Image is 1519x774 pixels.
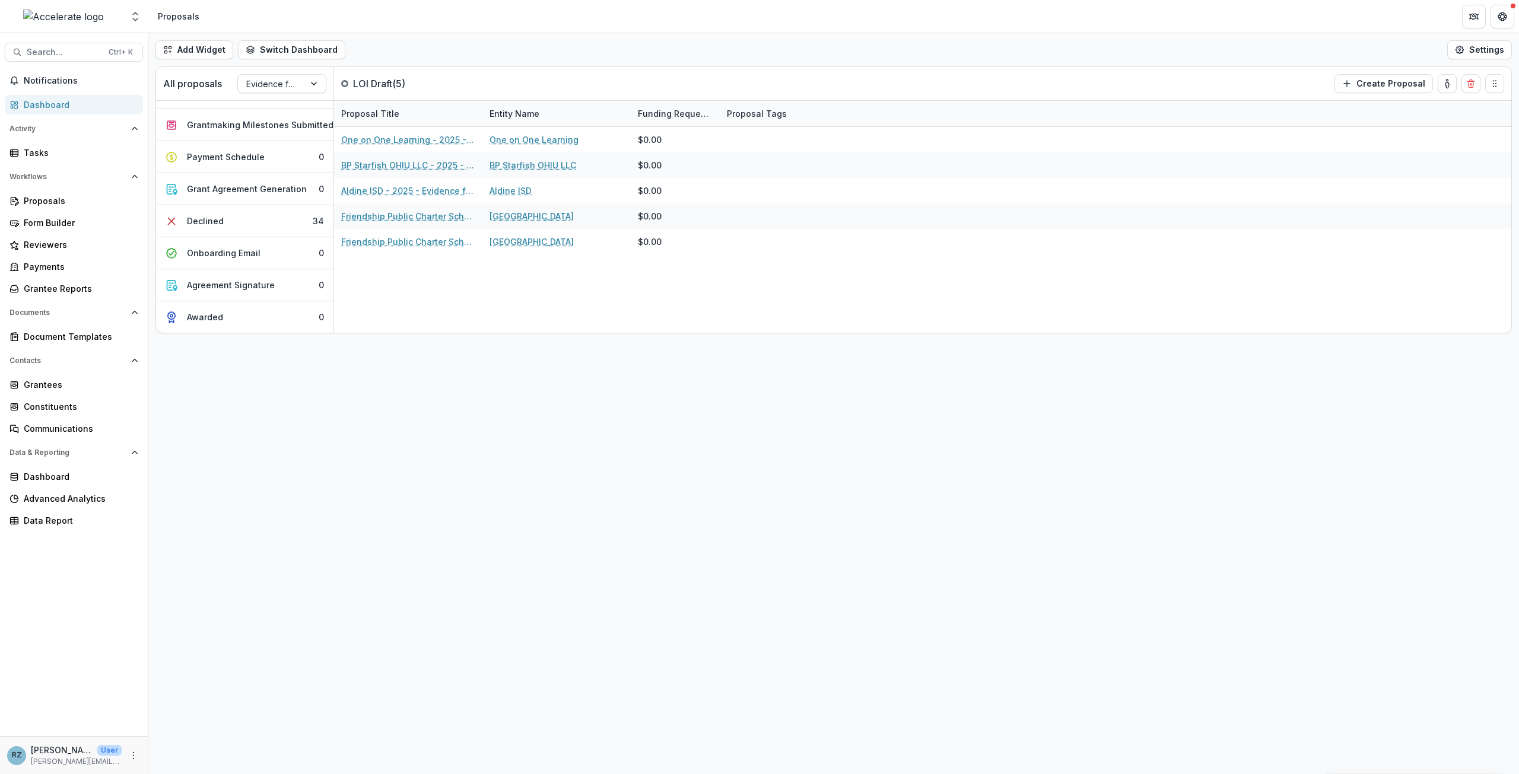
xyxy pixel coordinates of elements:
span: Activity [9,125,126,133]
div: 34 [313,215,324,227]
div: Document Templates [24,330,134,343]
a: Dashboard [5,95,143,114]
div: Proposal Tags [720,101,868,126]
div: Grantee Reports [24,282,134,295]
button: Agreement Signature0 [156,269,333,301]
div: $0.00 [638,159,662,171]
button: Create Proposal [1334,74,1433,93]
div: Entity Name [482,101,631,126]
div: Rick Zadd [12,751,22,759]
nav: breadcrumb [153,8,204,25]
a: Grantee Reports [5,279,143,298]
div: Constituents [24,400,134,413]
div: Ctrl + K [106,46,135,59]
button: Open Documents [5,303,143,322]
button: Switch Dashboard [238,40,345,59]
a: BP Starfish OHIU LLC [490,159,576,171]
p: All proposals [163,77,222,91]
img: Accelerate logo [23,9,104,24]
div: Proposal Title [334,101,482,126]
a: Data Report [5,511,143,530]
div: Funding Requested [631,101,720,126]
a: BP Starfish OHIU LLC - 2025 - Evidence for Impact Letter of Interest Form [341,159,475,171]
a: [GEOGRAPHIC_DATA] [490,210,574,222]
div: Form Builder [24,216,134,229]
button: Open Contacts [5,351,143,370]
div: $0.00 [638,133,662,146]
button: Drag [1485,74,1504,93]
div: $0.00 [638,184,662,197]
div: 0 [319,151,324,163]
div: 0 [319,311,324,323]
button: Open entity switcher [127,5,144,28]
span: Contacts [9,356,126,365]
a: Aldine ISD - 2025 - Evidence for Impact Letter of Interest Form [341,184,475,197]
a: Communications [5,419,143,438]
div: Proposals [158,10,199,23]
button: Settings [1447,40,1512,59]
button: More [126,748,141,763]
div: Funding Requested [631,107,720,120]
div: Awarded [187,311,223,323]
div: Tasks [24,146,134,159]
p: [PERSON_NAME][EMAIL_ADDRESS][DOMAIN_NAME] [31,756,122,767]
div: Payment Schedule [187,151,265,163]
button: Grantmaking Milestones Submitted0 [156,109,333,141]
p: [PERSON_NAME] [31,744,93,756]
a: Friendship Public Charter School - 2025 - Evidence for Impact Letter of Interest Form [341,235,475,248]
button: Get Help [1491,5,1514,28]
div: Onboarding Email [187,247,260,259]
a: Reviewers [5,235,143,254]
button: Open Activity [5,119,143,138]
button: Delete card [1461,74,1480,93]
a: Tasks [5,143,143,163]
div: Grantmaking Milestones Submitted [187,119,333,131]
button: Notifications [5,71,143,90]
span: Notifications [24,76,138,86]
a: [GEOGRAPHIC_DATA] [490,235,574,248]
span: Search... [27,47,101,58]
div: Declined [187,215,224,227]
div: Entity Name [482,107,546,120]
div: Data Report [24,514,134,527]
a: Proposals [5,191,143,211]
button: Open Data & Reporting [5,443,143,462]
button: Partners [1462,5,1486,28]
div: Grant Agreement Generation [187,183,307,195]
a: Payments [5,257,143,276]
a: Document Templates [5,327,143,346]
div: Proposal Tags [720,107,794,120]
button: Declined34 [156,205,333,237]
span: Documents [9,308,126,317]
div: $0.00 [638,210,662,222]
a: Form Builder [5,213,143,232]
button: Payment Schedule0 [156,141,333,173]
div: Proposal Title [334,107,406,120]
div: Payments [24,260,134,273]
p: LOI Draft ( 5 ) [353,77,442,91]
div: Agreement Signature [187,279,275,291]
button: Search... [5,43,143,62]
p: User [97,745,122,756]
a: Constituents [5,397,143,416]
button: Awarded0 [156,301,333,333]
a: Aldine ISD [490,184,532,197]
div: 0 [319,279,324,291]
div: Advanced Analytics [24,492,134,505]
div: 0 [319,183,324,195]
a: Grantees [5,375,143,394]
button: Add Widget [155,40,233,59]
a: Dashboard [5,467,143,486]
div: $0.00 [638,235,662,248]
div: 0 [319,247,324,259]
button: toggle-assigned-to-me [1438,74,1457,93]
div: Reviewers [24,238,134,251]
div: Dashboard [24,98,134,111]
button: Onboarding Email0 [156,237,333,269]
span: Workflows [9,173,126,181]
a: Friendship Public Charter School - 2025 - Evidence for Impact Letter of Interest Form [341,210,475,222]
button: Open Workflows [5,167,143,186]
div: Communications [24,422,134,435]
